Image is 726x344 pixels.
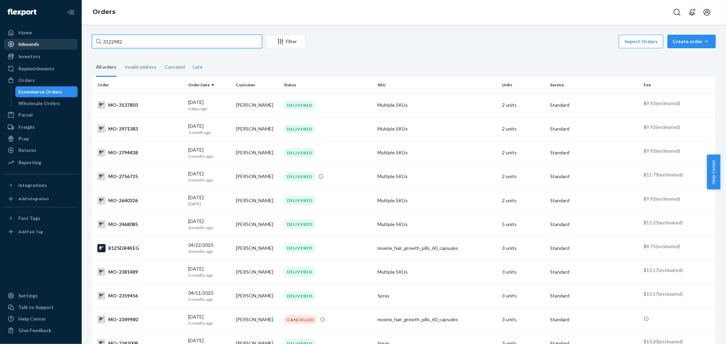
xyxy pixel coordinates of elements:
[658,220,683,225] span: (estimated)
[4,213,78,224] button: Fast Tags
[188,130,231,135] p: 1 month ago
[500,189,548,212] td: 2 units
[644,243,710,250] p: $8.75
[97,101,183,109] div: MO-3137803
[188,296,231,302] p: 5 months ago
[375,212,500,236] td: Multiple SKUs
[707,155,720,189] button: Help Center
[188,313,231,326] div: [DATE]
[375,117,500,141] td: Multiple SKUs
[7,9,36,16] img: Flexport logo
[4,193,78,204] a: Add Integration
[4,27,78,38] a: Home
[284,267,316,276] div: DELIVERED
[165,58,185,76] div: Canceled
[188,201,231,207] p: [DATE]
[188,248,231,254] p: 4 months ago
[284,291,316,300] div: DELIVERED
[18,182,47,189] div: Integrations
[284,172,316,181] div: DELIVERED
[550,197,638,204] p: Standard
[281,77,375,93] th: Status
[87,2,121,22] ol: breadcrumbs
[644,195,710,202] p: $9.92
[188,320,231,326] p: 5 months ago
[284,148,316,157] div: DELIVERED
[18,196,49,202] div: Add Integration
[641,77,716,93] th: Fee
[656,124,680,130] span: (estimated)
[236,82,278,88] div: Customer
[18,111,33,118] div: Parcel
[188,170,231,183] div: [DATE]
[4,145,78,156] a: Returns
[284,101,316,110] div: DELIVERED
[97,196,183,205] div: MO-2640326
[15,86,78,97] a: Ecommerce Orders
[233,284,281,308] td: [PERSON_NAME]
[15,98,78,109] a: Wholesale Orders
[18,327,51,334] div: Give Feedback
[644,124,710,131] p: $9.92
[233,236,281,260] td: [PERSON_NAME]
[4,157,78,168] a: Reporting
[188,265,231,278] div: [DATE]
[188,153,231,159] p: 2 months ago
[4,290,78,301] a: Settings
[233,189,281,212] td: [PERSON_NAME]
[19,100,60,107] div: Wholesale Orders
[375,189,500,212] td: Multiple SKUs
[188,225,231,230] p: 4 months ago
[4,325,78,336] button: Give Feedback
[500,260,548,284] td: 3 units
[685,5,699,19] button: Open notifications
[500,212,548,236] td: 5 units
[4,39,78,50] a: Inbounds
[284,243,316,253] div: DELIVERED
[193,58,203,76] div: Late
[18,315,46,322] div: Help Center
[375,141,500,165] td: Multiple SKUs
[500,141,548,165] td: 2 units
[500,117,548,141] td: 2 units
[188,290,231,302] div: 04/11/2025
[284,124,316,134] div: DELIVERED
[188,218,231,230] div: [DATE]
[375,165,500,188] td: Multiple SKUs
[667,35,716,48] button: Create order
[188,272,231,278] p: 5 months ago
[644,148,710,154] p: $9.92
[188,194,231,207] div: [DATE]
[377,316,497,323] div: moerie_hair_growth_pills_60_capsules
[656,196,680,202] span: (estimated)
[619,35,663,48] button: Import Orders
[188,106,231,111] p: 6 days ago
[644,100,710,107] p: $9.92
[4,180,78,191] button: Integrations
[673,38,711,45] div: Create order
[4,75,78,86] a: Orders
[97,244,183,252] div: B1ZSDR4KEG
[550,173,638,180] p: Standard
[97,315,183,324] div: MO-2349980
[4,226,78,237] a: Add Fast Tag
[4,133,78,144] a: Prep
[547,77,641,93] th: Service
[284,220,316,229] div: DELIVERED
[658,267,683,273] span: (estimated)
[377,245,497,252] div: moerie_hair_growth_pills_60_capsules
[550,269,638,275] p: Standard
[125,58,157,76] div: Invalid address
[644,291,710,297] p: $10.17
[656,148,680,154] span: (estimated)
[656,243,680,249] span: (estimated)
[185,77,233,93] th: Order Date
[377,292,497,299] div: Spray
[233,93,281,117] td: [PERSON_NAME]
[188,242,231,254] div: 04/22/2025
[644,219,710,226] p: $11.25
[550,221,638,228] p: Standard
[375,77,500,93] th: SKU
[97,292,183,300] div: MO-2359456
